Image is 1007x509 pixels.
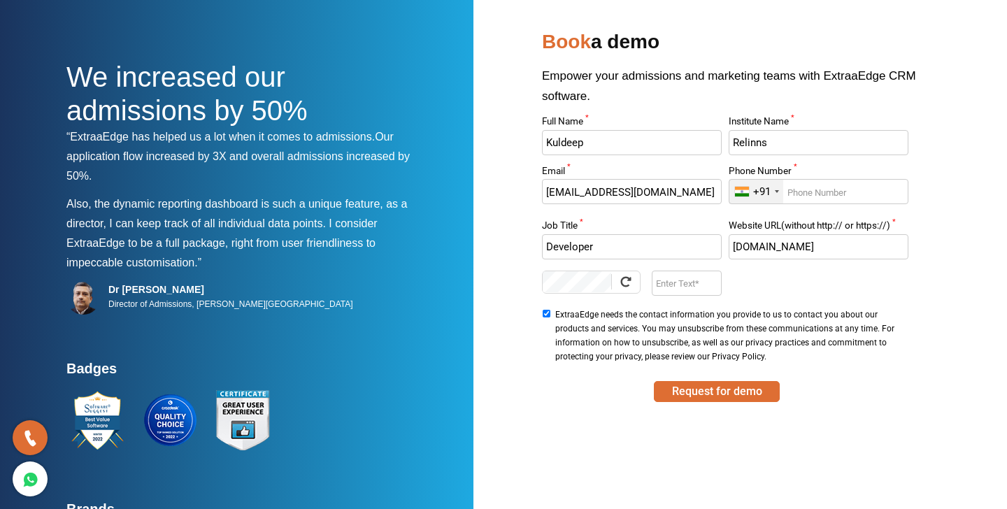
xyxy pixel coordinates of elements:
[729,179,908,204] input: Enter Phone Number
[66,217,378,268] span: I consider ExtraaEdge to be a full package, right from user friendliness to impeccable customisat...
[542,130,721,155] input: Enter Full Name
[542,221,721,234] label: Job Title
[729,234,908,259] input: Enter Website URL
[108,283,353,296] h5: Dr [PERSON_NAME]
[542,66,941,117] p: Empower your admissions and marketing teams with ExtraaEdge CRM software.
[542,166,721,180] label: Email
[66,131,375,143] span: “ExtraaEdge has helped us a lot when it comes to admissions.
[66,131,410,182] span: Our application flow increased by 3X and overall admissions increased by 50%.
[542,310,551,317] input: ExtraaEdge needs the contact information you provide to us to contact you about our products and ...
[729,221,908,234] label: Website URL(without http:// or https://)
[542,25,941,66] h2: a demo
[542,31,591,52] span: Book
[66,62,308,126] span: We increased our admissions by 50%
[108,296,353,313] p: Director of Admissions, [PERSON_NAME][GEOGRAPHIC_DATA]
[66,198,407,229] span: Also, the dynamic reporting dashboard is such a unique feature, as a director, I can keep track o...
[66,360,423,385] h4: Badges
[652,271,721,296] input: Enter Text
[729,130,908,155] input: Enter Institute Name
[753,185,771,199] div: +91
[654,381,780,402] button: SUBMIT
[729,180,783,203] div: India (भारत): +91
[542,179,721,204] input: Enter Email
[542,117,721,130] label: Full Name
[542,234,721,259] input: Enter Job Title
[729,117,908,130] label: Institute Name
[555,308,904,364] span: ExtraaEdge needs the contact information you provide to us to contact you about our products and ...
[729,166,908,180] label: Phone Number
